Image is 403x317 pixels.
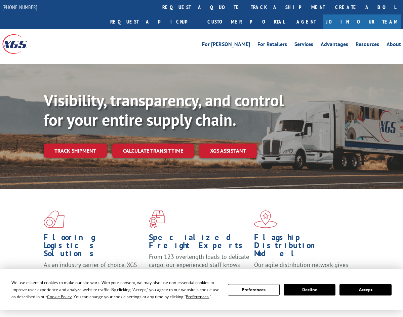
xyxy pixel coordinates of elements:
h1: Flagship Distribution Model [254,233,354,261]
p: From 123 overlength loads to delicate cargo, our experienced staff knows the best way to move you... [149,253,249,283]
a: Track shipment [44,144,107,158]
a: For Retailers [257,42,287,49]
a: Services [294,42,313,49]
img: xgs-icon-focused-on-flooring-red [149,210,165,228]
a: About [387,42,401,49]
img: xgs-icon-flagship-distribution-model-red [254,210,277,228]
h1: Specialized Freight Experts [149,233,249,253]
a: Customer Portal [202,14,290,29]
a: Advantages [321,42,348,49]
b: Visibility, transparency, and control for your entire supply chain. [44,90,284,130]
a: Agent [290,14,323,29]
img: xgs-icon-total-supply-chain-intelligence-red [44,210,65,228]
a: Calculate transit time [112,144,194,158]
button: Accept [339,284,391,295]
a: For [PERSON_NAME] [202,42,250,49]
button: Preferences [228,284,280,295]
a: Join Our Team [323,14,401,29]
span: Cookie Policy [47,294,72,300]
span: Preferences [186,294,209,300]
a: Request a pickup [105,14,202,29]
div: We use essential cookies to make our site work. With your consent, we may also use non-essential ... [11,279,219,300]
button: Decline [284,284,335,295]
span: Our agile distribution network gives you nationwide inventory management on demand. [254,261,348,285]
a: Resources [356,42,379,49]
a: [PHONE_NUMBER] [2,4,37,10]
h1: Flooring Logistics Solutions [44,233,144,261]
span: As an industry carrier of choice, XGS has brought innovation and dedication to flooring logistics... [44,261,137,292]
a: XGS ASSISTANT [199,144,257,158]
